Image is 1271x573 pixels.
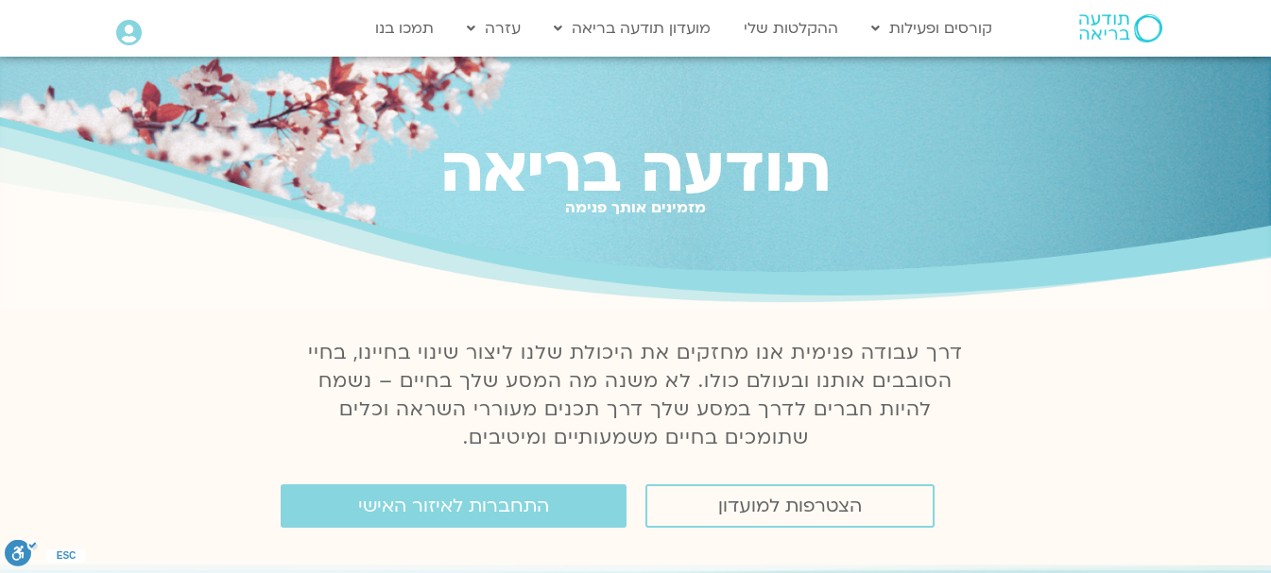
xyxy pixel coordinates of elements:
a: תמכו בנו [366,10,443,46]
a: התחברות לאיזור האישי [281,484,627,528]
a: מועדון תודעה בריאה [544,10,720,46]
a: ההקלטות שלי [734,10,848,46]
span: הצטרפות למועדון [718,496,862,516]
img: תודעה בריאה [1079,14,1162,42]
a: הצטרפות למועדון [645,484,935,528]
p: דרך עבודה פנימית אנו מחזקים את היכולת שלנו ליצור שינוי בחיינו, בחיי הסובבים אותנו ובעולם כולו. לא... [298,339,974,452]
a: עזרה [457,10,530,46]
a: קורסים ופעילות [862,10,1002,46]
span: התחברות לאיזור האישי [358,496,549,516]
